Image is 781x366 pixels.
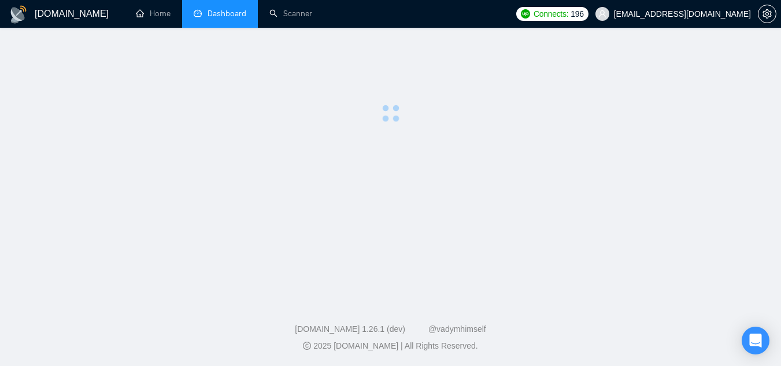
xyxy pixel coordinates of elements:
[303,342,311,350] span: copyright
[9,340,772,352] div: 2025 [DOMAIN_NAME] | All Rights Reserved.
[571,8,583,20] span: 196
[194,9,202,17] span: dashboard
[295,324,405,334] a: [DOMAIN_NAME] 1.26.1 (dev)
[269,9,312,19] a: searchScanner
[758,5,776,23] button: setting
[9,5,28,24] img: logo
[521,9,530,19] img: upwork-logo.png
[758,9,776,19] a: setting
[428,324,486,334] a: @vadymhimself
[136,9,171,19] a: homeHome
[534,8,568,20] span: Connects:
[742,327,769,354] div: Open Intercom Messenger
[598,10,606,18] span: user
[208,9,246,19] span: Dashboard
